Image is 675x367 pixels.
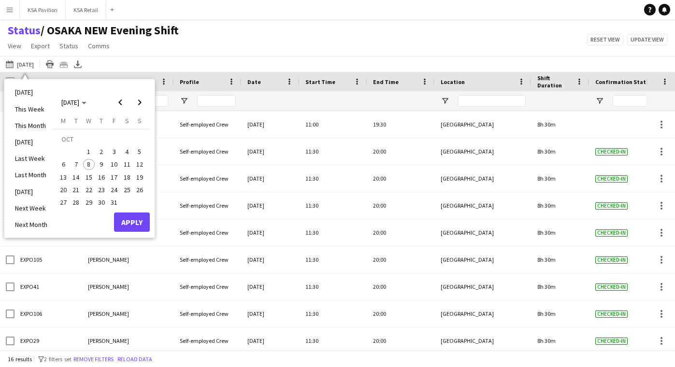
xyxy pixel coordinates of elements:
[108,146,120,157] span: 3
[83,158,95,170] button: 08-10-2025
[71,171,82,183] span: 14
[96,171,107,183] span: 16
[57,94,90,111] button: Choose month and year
[134,171,145,183] span: 19
[174,246,242,273] div: Self-employed Crew
[57,159,69,170] span: 6
[57,184,69,196] span: 20
[70,196,82,209] button: 28-10-2025
[108,196,120,209] button: 31-10-2025
[242,273,300,300] div: [DATE]
[300,165,367,192] div: 11:30
[458,95,526,107] input: Location Filter Input
[96,146,107,157] span: 2
[435,300,531,327] div: [GEOGRAPHIC_DATA]
[83,159,95,170] span: 8
[367,138,435,165] div: 20:00
[8,23,41,38] a: Status
[367,219,435,246] div: 20:00
[247,78,261,85] span: Date
[595,256,628,264] span: Checked-in
[9,101,53,117] li: This Week
[367,111,435,138] div: 19:30
[121,171,133,183] span: 18
[88,42,110,50] span: Comms
[9,200,53,216] li: Next Week
[83,184,95,196] span: 22
[435,111,531,138] div: [GEOGRAPHIC_DATA]
[84,40,114,52] a: Comms
[14,300,82,327] div: EXPO106
[300,300,367,327] div: 11:30
[595,202,628,210] span: Checked-in
[120,145,133,158] button: 04-10-2025
[70,158,82,170] button: 07-10-2025
[74,116,78,125] span: T
[27,40,54,52] a: Export
[57,196,70,209] button: 27-10-2025
[71,184,82,196] span: 21
[100,116,103,125] span: T
[108,158,120,170] button: 10-10-2025
[435,138,531,165] div: [GEOGRAPHIC_DATA]
[9,150,53,167] li: Last Week
[44,355,72,363] span: 2 filters set
[537,74,572,89] span: Shift Duration
[595,175,628,183] span: Checked-in
[31,42,50,50] span: Export
[367,327,435,354] div: 20:00
[174,138,242,165] div: Self-employed Crew
[70,183,82,196] button: 21-10-2025
[595,338,628,345] span: Checked-in
[88,337,129,344] span: [PERSON_NAME]
[14,273,82,300] div: EXPO41
[114,212,150,232] button: Apply
[88,283,129,290] span: [PERSON_NAME]
[174,219,242,246] div: Self-employed Crew
[595,148,628,155] span: Checked-in
[367,192,435,219] div: 20:00
[134,159,145,170] span: 12
[72,354,115,365] button: Remove filters
[138,116,142,125] span: S
[108,184,120,196] span: 24
[441,97,449,105] button: Open Filter Menu
[595,283,628,291] span: Checked-in
[83,183,95,196] button: 22-10-2025
[180,78,199,85] span: Profile
[57,171,70,183] button: 13-10-2025
[133,183,146,196] button: 26-10-2025
[9,183,53,200] li: [DATE]
[20,78,56,85] span: Workforce ID
[242,219,300,246] div: [DATE]
[130,93,149,112] button: Next month
[242,138,300,165] div: [DATE]
[595,229,628,237] span: Checked-in
[133,145,146,158] button: 05-10-2025
[300,111,367,138] div: 11:00
[242,300,300,327] div: [DATE]
[83,197,95,208] span: 29
[595,97,604,105] button: Open Filter Menu
[9,117,53,134] li: This Month
[174,192,242,219] div: Self-employed Crew
[4,40,25,52] a: View
[9,167,53,183] li: Last Month
[134,146,145,157] span: 5
[300,219,367,246] div: 11:30
[95,183,108,196] button: 23-10-2025
[435,273,531,300] div: [GEOGRAPHIC_DATA]
[108,183,120,196] button: 24-10-2025
[300,246,367,273] div: 11:30
[435,219,531,246] div: [GEOGRAPHIC_DATA]
[115,354,154,365] button: Reload data
[373,78,399,85] span: End Time
[531,138,589,165] div: 8h 30m
[4,58,36,70] button: [DATE]
[174,300,242,327] div: Self-employed Crew
[61,116,66,125] span: M
[44,58,56,70] app-action-btn: Print
[531,273,589,300] div: 8h 30m
[367,246,435,273] div: 20:00
[174,165,242,192] div: Self-employed Crew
